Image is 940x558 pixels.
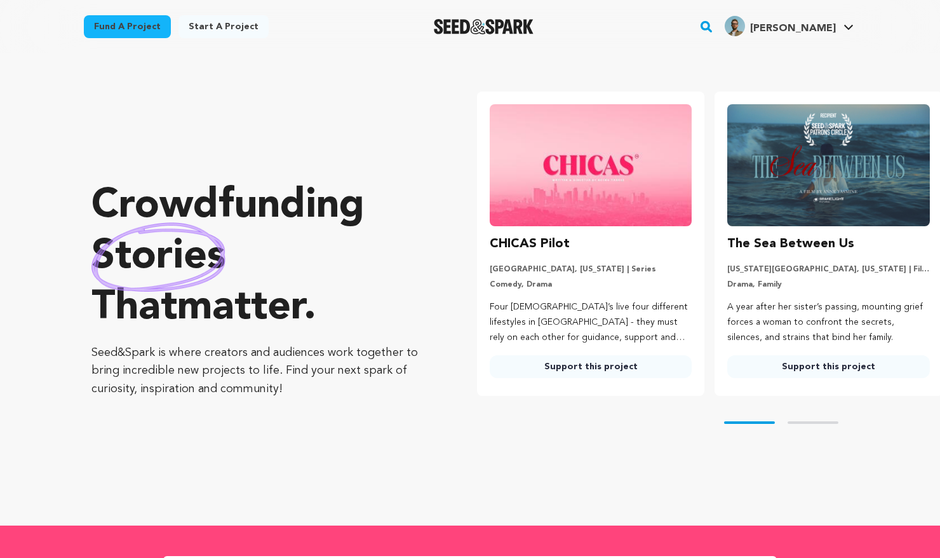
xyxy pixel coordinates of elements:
[727,280,930,290] p: Drama, Family
[490,234,570,254] h3: CHICAS Pilot
[725,16,745,36] img: 352d793b21321a02.png
[434,19,534,34] a: Seed&Spark Homepage
[727,264,930,275] p: [US_STATE][GEOGRAPHIC_DATA], [US_STATE] | Film Short
[177,288,304,329] span: matter
[727,104,930,226] img: The Sea Between Us image
[490,104,692,226] img: CHICAS Pilot image
[91,222,225,292] img: hand sketched image
[722,13,856,36] a: Tyler O.'s Profile
[750,24,836,34] span: [PERSON_NAME]
[91,181,426,334] p: Crowdfunding that .
[490,355,692,378] a: Support this project
[490,280,692,290] p: Comedy, Drama
[725,16,836,36] div: Tyler O.'s Profile
[727,300,930,345] p: A year after her sister’s passing, mounting grief forces a woman to confront the secrets, silence...
[727,234,854,254] h3: The Sea Between Us
[91,344,426,398] p: Seed&Spark is where creators and audiences work together to bring incredible new projects to life...
[178,15,269,38] a: Start a project
[722,13,856,40] span: Tyler O.'s Profile
[490,300,692,345] p: Four [DEMOGRAPHIC_DATA]’s live four different lifestyles in [GEOGRAPHIC_DATA] - they must rely on...
[727,355,930,378] a: Support this project
[434,19,534,34] img: Seed&Spark Logo Dark Mode
[84,15,171,38] a: Fund a project
[490,264,692,275] p: [GEOGRAPHIC_DATA], [US_STATE] | Series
